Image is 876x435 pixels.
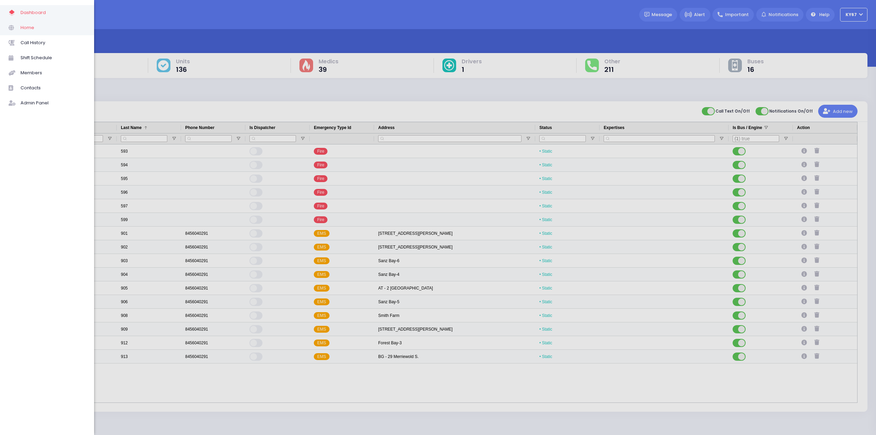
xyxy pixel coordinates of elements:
[21,8,86,17] span: Dashboard
[21,99,86,107] span: Admin Panel
[21,38,86,47] span: Call History
[21,68,86,77] span: Members
[21,23,86,32] span: Home
[21,53,86,62] span: Shift Schedule
[21,84,86,92] span: Contacts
